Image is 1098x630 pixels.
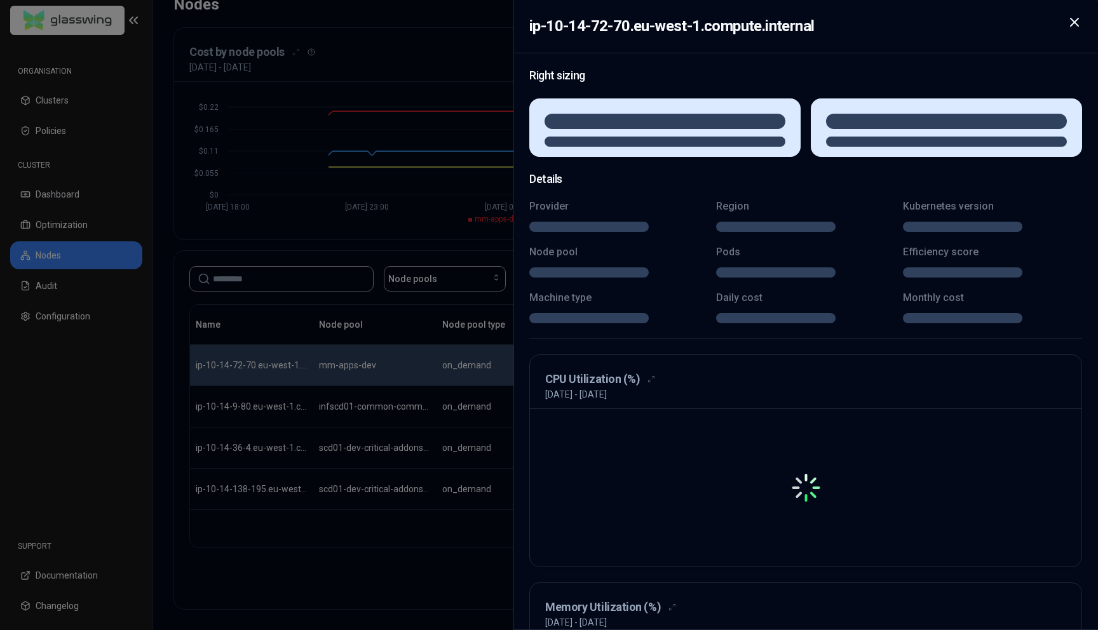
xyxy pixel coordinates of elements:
[529,172,1082,187] p: Details
[545,370,640,388] h3: CPU Utilization (%)
[529,247,708,257] p: Node pool
[903,247,1082,257] p: Efficiency score
[545,616,607,629] p: [DATE] - [DATE]
[716,247,895,257] p: Pods
[545,388,607,401] p: [DATE] - [DATE]
[529,15,814,37] h2: ip-10-14-72-70.eu-west-1.compute.internal
[903,293,1082,303] p: Monthly cost
[716,293,895,303] p: Daily cost
[716,201,895,211] p: Region
[529,69,1082,83] p: Right sizing
[545,598,661,616] h3: Memory Utilization (%)
[529,201,708,211] p: Provider
[903,201,1082,211] p: Kubernetes version
[529,293,708,303] p: Machine type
